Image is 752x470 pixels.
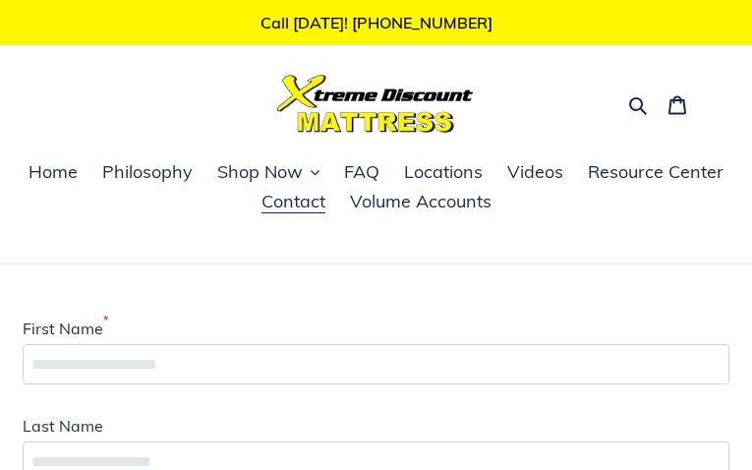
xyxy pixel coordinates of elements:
a: FAQ [334,158,389,188]
span: Shop Now [217,160,303,184]
a: Volume Accounts [340,188,501,217]
a: Home [19,158,87,188]
a: Resource Center [578,158,733,188]
label: Last Name [23,414,103,438]
span: Locations [404,160,483,184]
a: Videos [497,158,573,188]
span: Resource Center [588,160,723,184]
span: Philosophy [102,160,193,184]
span: FAQ [344,160,379,184]
a: Locations [394,158,492,188]
img: Xtreme Discount Mattress [277,75,474,133]
label: First Name [23,317,108,340]
a: Contact [252,188,335,217]
button: Shop Now [207,158,329,188]
span: Videos [507,160,563,184]
span: Volume Accounts [350,190,492,213]
a: Philosophy [92,158,202,188]
span: Contact [261,190,325,213]
span: Home [29,160,78,184]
